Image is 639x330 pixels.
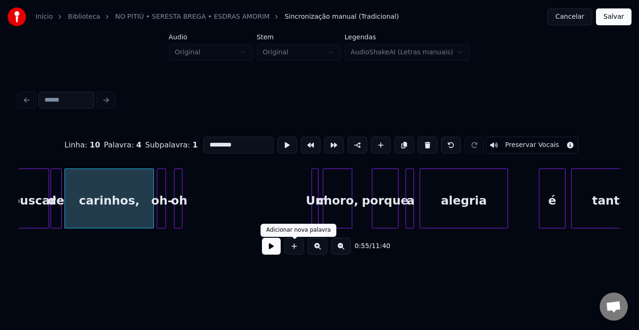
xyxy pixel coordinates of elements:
a: Biblioteca [68,12,100,22]
div: Subpalavra : [145,139,198,151]
nav: breadcrumb [36,12,399,22]
span: 10 [90,140,100,149]
div: / [355,242,377,251]
span: 4 [136,140,141,149]
button: Toggle [486,137,579,154]
a: Início [36,12,53,22]
button: Salvar [596,8,632,25]
label: Stem [257,34,341,40]
label: Legendas [345,34,471,40]
button: Cancelar [547,8,592,25]
span: 0:55 [355,242,369,251]
a: NO PITIÚ • SERESTA BREGA • ESDRAS AMORIM [115,12,269,22]
span: 1 [193,140,198,149]
span: Sincronização manual (Tradicional) [284,12,399,22]
img: youka [7,7,26,26]
label: Áudio [169,34,253,40]
span: 11:40 [371,242,390,251]
div: Linha : [65,139,100,151]
a: Bate-papo aberto [600,293,628,321]
div: Adicionar nova palavra [266,227,331,234]
div: Palavra : [104,139,141,151]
